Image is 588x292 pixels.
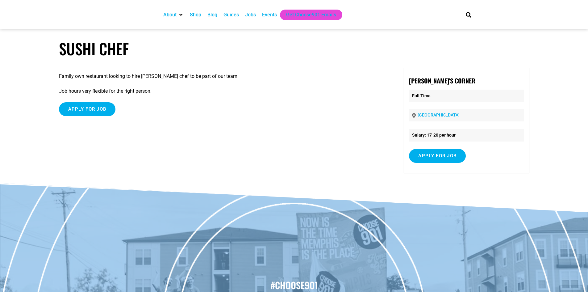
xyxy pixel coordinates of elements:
nav: Main nav [160,10,455,20]
div: Search [463,10,473,20]
a: Shop [190,11,201,19]
a: Blog [207,11,217,19]
a: Guides [223,11,239,19]
a: Jobs [245,11,256,19]
h1: Sushi Chef [59,40,529,58]
a: [GEOGRAPHIC_DATA] [418,112,460,117]
input: Apply for job [59,102,116,116]
p: Job hours very flexible for the right person. [59,87,381,95]
div: About [160,10,187,20]
input: Apply for job [409,149,466,163]
li: Salary: 17-20 per hour [409,129,524,142]
a: Events [262,11,277,19]
h2: #choose901 [3,279,585,292]
strong: [PERSON_NAME]'s Corner [409,76,475,85]
p: Full Time [409,90,524,102]
a: About [163,11,177,19]
p: Family own restaurant looking to hire [PERSON_NAME] chef to be part of our team. [59,73,381,80]
a: Get Choose901 Emails [286,11,336,19]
